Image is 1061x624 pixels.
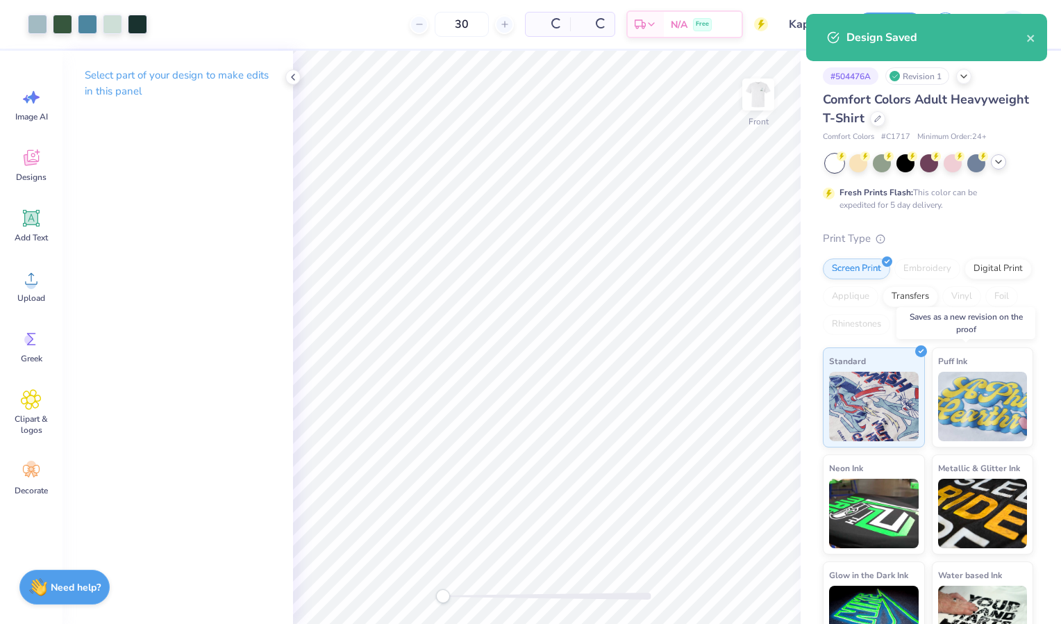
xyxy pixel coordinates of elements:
[21,353,42,364] span: Greek
[896,307,1035,339] div: Saves as a new revision on the proof
[15,232,48,243] span: Add Text
[829,372,919,441] img: Standard
[829,568,908,582] span: Glow in the Dark Ink
[829,479,919,548] img: Neon Ink
[17,293,45,304] span: Upload
[15,485,48,496] span: Decorate
[8,413,54,436] span: Clipart & logos
[435,12,489,37] input: – –
[938,568,1002,582] span: Water based Ink
[436,589,450,603] div: Accessibility label
[938,479,1028,548] img: Metallic & Glitter Ink
[846,29,1026,46] div: Design Saved
[999,10,1027,38] img: Rinah Gallo
[15,111,48,122] span: Image AI
[938,461,1020,475] span: Metallic & Glitter Ink
[1026,29,1036,46] button: close
[975,10,1033,38] a: RG
[938,372,1028,441] img: Puff Ink
[696,19,709,29] span: Free
[671,17,687,32] span: N/A
[16,172,47,183] span: Designs
[778,10,846,38] input: Untitled Design
[85,67,271,99] p: Select part of your design to make edits in this panel
[829,461,863,475] span: Neon Ink
[51,581,101,594] strong: Need help?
